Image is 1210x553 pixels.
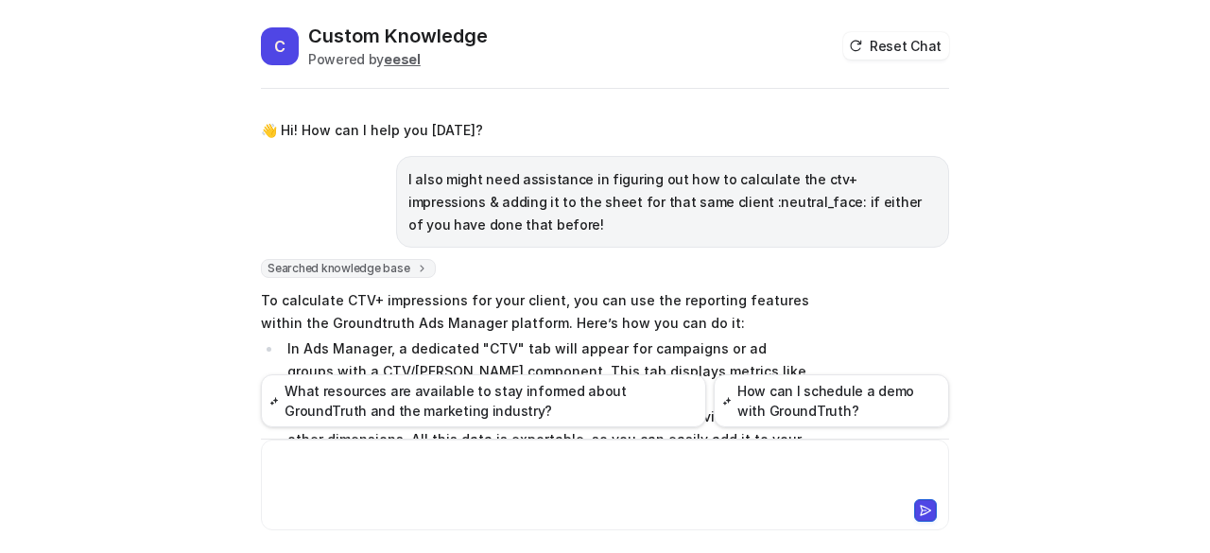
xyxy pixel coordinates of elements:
div: Powered by [308,49,488,69]
button: How can I schedule a demo with GroundTruth? [714,374,949,427]
span: Searched knowledge base [261,259,436,278]
b: eesel [384,51,421,67]
h2: Custom Knowledge [308,23,488,49]
button: What resources are available to stay informed about GroundTruth and the marketing industry? [261,374,706,427]
p: 👋 Hi! How can I help you [DATE]? [261,119,483,142]
p: To calculate CTV+ impressions for your client, you can use the reporting features within the Grou... [261,289,814,335]
li: In Ads Manager, a dedicated "CTV" tab will appear for campaigns or ad groups with a CTV/[PERSON_N... [282,337,814,406]
p: I also might need assistance in figuring out how to calculate the ctv+ impressions & adding it to... [408,168,937,236]
span: C [261,27,299,65]
button: Reset Chat [843,32,949,60]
